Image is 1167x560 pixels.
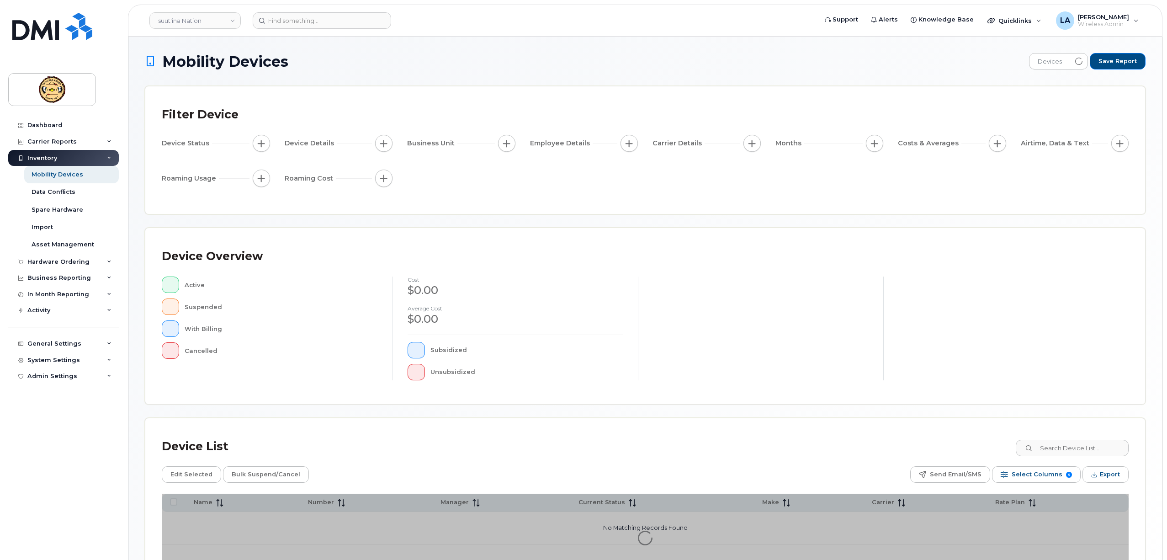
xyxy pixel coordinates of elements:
span: Airtime, Data & Text [1021,139,1092,148]
h4: Average cost [408,305,623,311]
div: $0.00 [408,283,623,298]
span: Export [1100,468,1120,481]
div: Subsidized [430,342,624,358]
button: Send Email/SMS [910,466,990,483]
span: Edit Selected [170,468,212,481]
span: Select Columns [1012,468,1062,481]
div: With Billing [185,320,378,337]
span: Device Details [285,139,337,148]
span: 9 [1066,472,1072,478]
button: Export [1082,466,1129,483]
span: Business Unit [407,139,457,148]
button: Edit Selected [162,466,221,483]
h4: cost [408,277,623,283]
button: Save Report [1090,53,1146,69]
div: Filter Device [162,103,239,127]
div: $0.00 [408,311,623,327]
div: Device Overview [162,245,263,268]
span: Mobility Devices [162,53,288,69]
span: Devices [1029,53,1070,70]
div: Device List [162,435,228,459]
span: Send Email/SMS [930,468,981,481]
span: Device Status [162,139,212,148]
div: Active [185,277,378,293]
span: Roaming Usage [162,174,219,183]
span: Months [775,139,804,148]
button: Bulk Suspend/Cancel [223,466,309,483]
span: Roaming Cost [285,174,336,183]
span: Save Report [1098,57,1137,65]
span: Employee Details [530,139,593,148]
input: Search Device List ... [1016,440,1129,456]
button: Select Columns 9 [992,466,1081,483]
span: Costs & Averages [898,139,961,148]
span: Carrier Details [652,139,705,148]
div: Cancelled [185,342,378,359]
span: Bulk Suspend/Cancel [232,468,300,481]
div: Unsubsidized [430,364,624,380]
div: Suspended [185,299,378,315]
